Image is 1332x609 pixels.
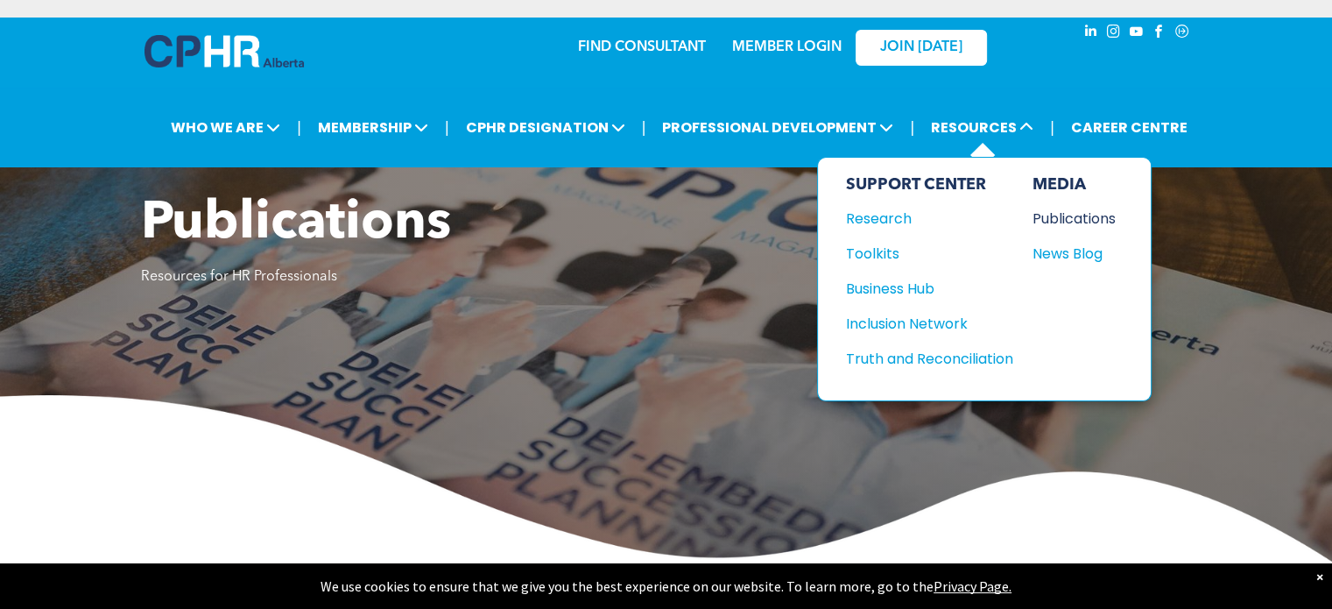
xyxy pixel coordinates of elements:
[846,208,997,230] div: Research
[578,40,706,54] a: FIND CONSULTANT
[846,175,1013,195] div: SUPPORT CENTER
[846,278,997,300] div: Business Hub
[846,348,997,370] div: Truth and Reconciliation
[732,40,842,54] a: MEMBER LOGIN
[445,110,449,145] li: |
[642,110,646,145] li: |
[846,243,1013,265] a: Toolkits
[1082,22,1101,46] a: linkedin
[1032,175,1116,195] div: MEDIA
[1316,568,1323,585] div: Dismiss notification
[461,111,631,144] span: CPHR DESIGNATION
[313,111,433,144] span: MEMBERSHIP
[1104,22,1124,46] a: instagram
[166,111,285,144] span: WHO WE ARE
[1032,208,1108,230] div: Publications
[1127,22,1146,46] a: youtube
[880,39,962,56] span: JOIN [DATE]
[856,30,987,66] a: JOIN [DATE]
[846,278,1013,300] a: Business Hub
[1066,111,1193,144] a: CAREER CENTRE
[1050,110,1054,145] li: |
[846,243,997,265] div: Toolkits
[1150,22,1169,46] a: facebook
[297,110,301,145] li: |
[141,270,337,284] span: Resources for HR Professionals
[144,35,304,67] img: A blue and white logo for cp alberta
[1032,243,1116,265] a: News Blog
[1032,208,1116,230] a: Publications
[1032,243,1108,265] div: News Blog
[910,110,914,145] li: |
[846,208,1013,230] a: Research
[926,111,1039,144] span: RESOURCES
[1173,22,1192,46] a: Social network
[846,313,1013,335] a: Inclusion Network
[141,198,451,251] span: Publications
[657,111,899,144] span: PROFESSIONAL DEVELOPMENT
[846,313,997,335] div: Inclusion Network
[934,577,1011,595] a: Privacy Page.
[846,348,1013,370] a: Truth and Reconciliation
